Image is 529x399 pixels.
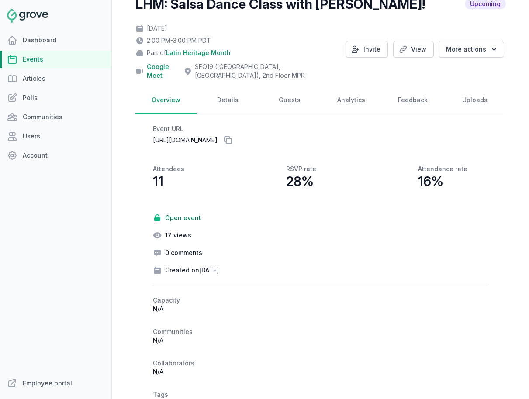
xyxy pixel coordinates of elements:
span: 17 views [165,231,191,240]
span: Created on [165,266,219,275]
button: Invite [346,41,388,58]
a: Uploads [444,87,505,114]
div: SFO19 ([GEOGRAPHIC_DATA], [GEOGRAPHIC_DATA]) , 2nd Floor MPR [183,62,338,80]
div: [DATE] [135,24,339,33]
p: RSVP rate [286,165,316,173]
h2: Collaborators [153,359,488,368]
p: 16% [418,173,443,189]
a: Analytics [320,87,382,114]
button: More actions [439,41,504,58]
img: Grove [7,9,48,23]
a: Overview [135,87,197,114]
p: N/A [153,305,488,313]
time: [DATE] [199,266,219,274]
a: View [393,41,434,58]
h2: Communities [153,327,488,336]
p: [URL][DOMAIN_NAME] [153,133,488,147]
a: Details [197,87,259,114]
p: N/A [153,336,488,345]
h2: Event URL [153,124,488,133]
p: Attendees [153,165,184,173]
p: 28% [286,173,314,189]
p: 11 [153,173,163,189]
h2: Tags [153,390,488,399]
span: Latin Heritage Month [166,48,231,57]
span: 0 comments [165,248,202,257]
p: N/A [153,368,488,376]
a: Guests [259,87,320,114]
a: Google Meet [147,62,173,80]
a: Feedback [382,87,444,114]
div: Part of [135,48,339,57]
span: Open event [165,213,201,222]
p: Attendance rate [418,165,467,173]
h2: Capacity [153,296,488,305]
div: 2:00 PM - 3:00 PM PDT [135,36,339,45]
